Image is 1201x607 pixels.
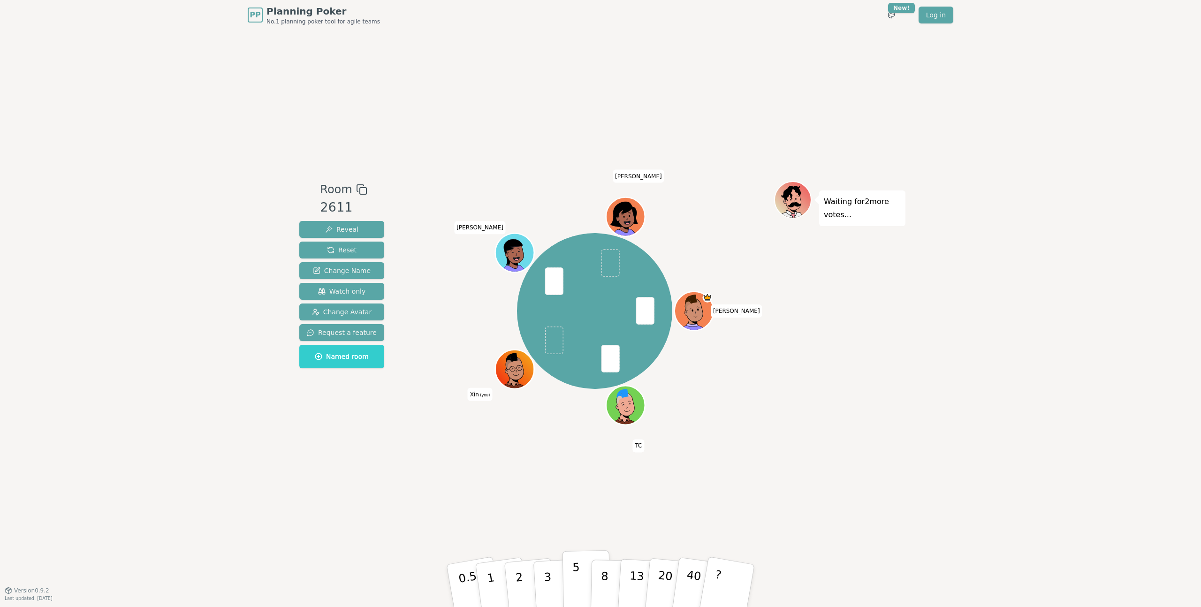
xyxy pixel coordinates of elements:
[496,351,533,387] button: Click to change your avatar
[919,7,953,23] a: Log in
[632,439,644,452] span: Click to change your name
[824,195,901,221] p: Waiting for 2 more votes...
[320,198,367,217] div: 2611
[299,345,384,368] button: Named room
[250,9,260,21] span: PP
[479,393,490,397] span: (you)
[883,7,900,23] button: New!
[327,245,357,255] span: Reset
[5,596,53,601] span: Last updated: [DATE]
[14,587,49,594] span: Version 0.9.2
[312,307,372,317] span: Change Avatar
[248,5,380,25] a: PPPlanning PokerNo.1 planning poker tool for agile teams
[318,287,366,296] span: Watch only
[299,324,384,341] button: Request a feature
[702,293,712,303] span: Evan is the host
[613,169,664,182] span: Click to change your name
[299,303,384,320] button: Change Avatar
[468,387,493,401] span: Click to change your name
[5,587,49,594] button: Version0.9.2
[888,3,915,13] div: New!
[307,328,377,337] span: Request a feature
[325,225,358,234] span: Reveal
[711,304,762,318] span: Click to change your name
[299,221,384,238] button: Reveal
[454,221,506,234] span: Click to change your name
[313,266,371,275] span: Change Name
[266,18,380,25] span: No.1 planning poker tool for agile teams
[266,5,380,18] span: Planning Poker
[299,242,384,258] button: Reset
[320,181,352,198] span: Room
[299,283,384,300] button: Watch only
[315,352,369,361] span: Named room
[299,262,384,279] button: Change Name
